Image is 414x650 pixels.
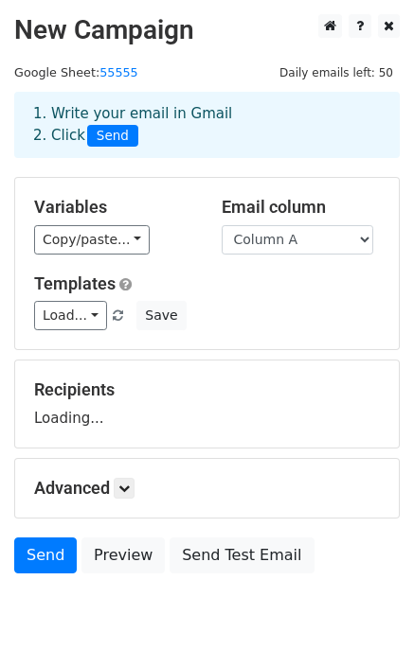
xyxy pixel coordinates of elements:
h5: Recipients [34,379,380,400]
h5: Advanced [34,478,380,499]
h2: New Campaign [14,14,400,46]
small: Google Sheet: [14,65,138,79]
a: Send [14,537,77,573]
h5: Variables [34,197,193,218]
h5: Email column [222,197,381,218]
span: Send [87,125,138,148]
a: 55555 [99,65,138,79]
div: Loading... [34,379,380,429]
a: Daily emails left: 50 [273,65,400,79]
div: 1. Write your email in Gmail 2. Click [19,103,395,147]
a: Preview [81,537,165,573]
a: Templates [34,273,116,293]
button: Save [136,301,186,330]
span: Daily emails left: 50 [273,62,400,83]
a: Send Test Email [170,537,314,573]
a: Load... [34,301,107,330]
a: Copy/paste... [34,225,150,255]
